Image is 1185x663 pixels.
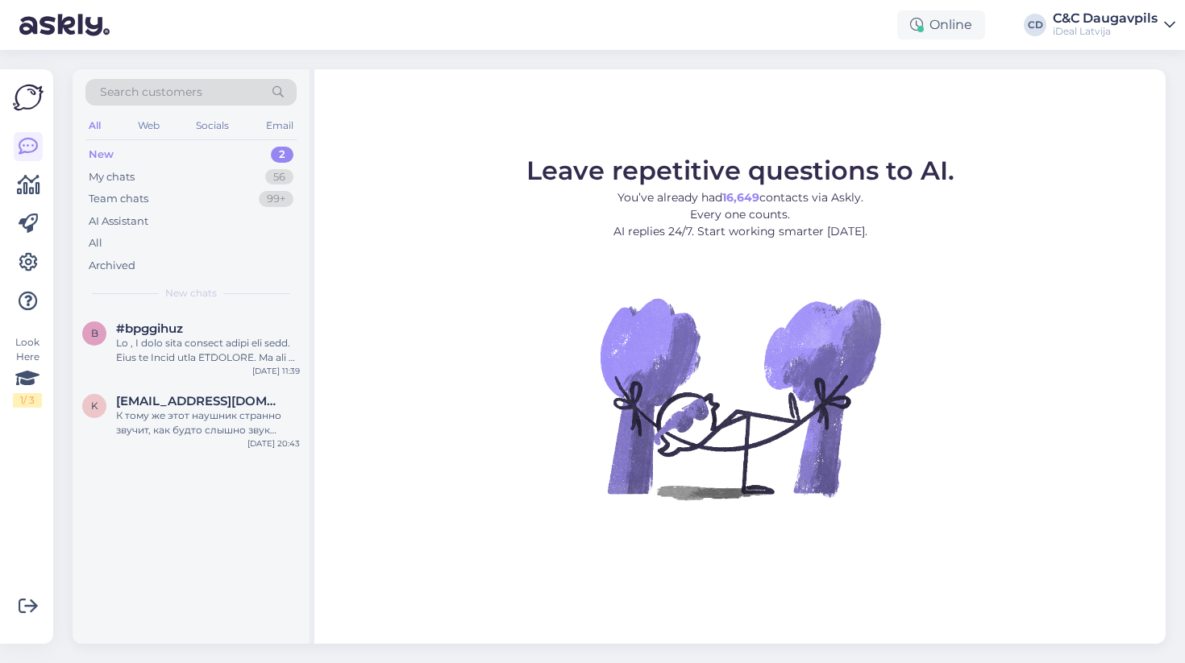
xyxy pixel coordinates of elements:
span: kun0ntus@gmail.com [116,394,284,408]
span: #bpggihuz [116,321,183,336]
div: 56 [265,169,293,185]
img: No Chat active [595,253,885,543]
span: Search customers [100,84,202,101]
div: Look Here [13,335,42,408]
div: Archived [89,258,135,274]
div: CD [1024,14,1046,36]
div: [DATE] 20:43 [247,437,300,450]
span: New chats [165,286,217,300]
div: iDeal Latvija [1053,25,1158,38]
a: C&C DaugavpilsiDeal Latvija [1053,12,1175,38]
div: Team chats [89,191,148,207]
div: All [85,115,104,136]
span: Leave repetitive questions to AI. [526,155,954,186]
span: b [91,327,98,339]
div: К тому же этот наушник странно звучит, как будто слышно звук прилипания и отлипания при легком на... [116,408,300,437]
div: [DATE] 11:39 [252,365,300,377]
div: 1 / 3 [13,393,42,408]
b: 16,649 [722,190,759,205]
div: New [89,147,114,163]
p: You’ve already had contacts via Askly. Every one counts. AI replies 24/7. Start working smarter [... [526,189,954,240]
div: Web [135,115,163,136]
div: AI Assistant [89,213,148,230]
div: Online [897,10,985,39]
div: Email [263,115,297,136]
div: 99+ [259,191,293,207]
div: All [89,235,102,251]
div: Lo , I dolo sita consect adipi eli sedd. Eius te Incid utla ETDOLORE. Ma ali e admi-veni quisnost... [116,336,300,365]
div: C&C Daugavpils [1053,12,1158,25]
span: k [91,400,98,412]
img: Askly Logo [13,82,44,113]
div: Socials [193,115,232,136]
div: 2 [271,147,293,163]
div: My chats [89,169,135,185]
